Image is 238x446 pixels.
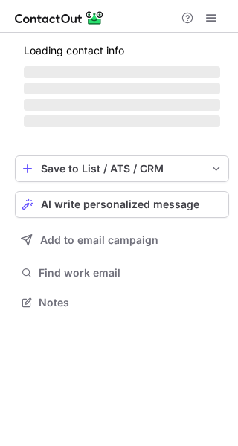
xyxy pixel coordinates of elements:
button: save-profile-one-click [15,155,229,182]
span: ‌ [24,115,220,127]
span: Find work email [39,266,223,279]
button: Add to email campaign [15,227,229,253]
button: Notes [15,292,229,313]
span: Add to email campaign [40,234,158,246]
button: AI write personalized message [15,191,229,218]
img: ContactOut v5.3.10 [15,9,104,27]
span: ‌ [24,83,220,94]
p: Loading contact info [24,45,220,56]
button: Find work email [15,262,229,283]
div: Save to List / ATS / CRM [41,163,203,175]
span: ‌ [24,66,220,78]
span: AI write personalized message [41,198,199,210]
span: Notes [39,296,223,309]
span: ‌ [24,99,220,111]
